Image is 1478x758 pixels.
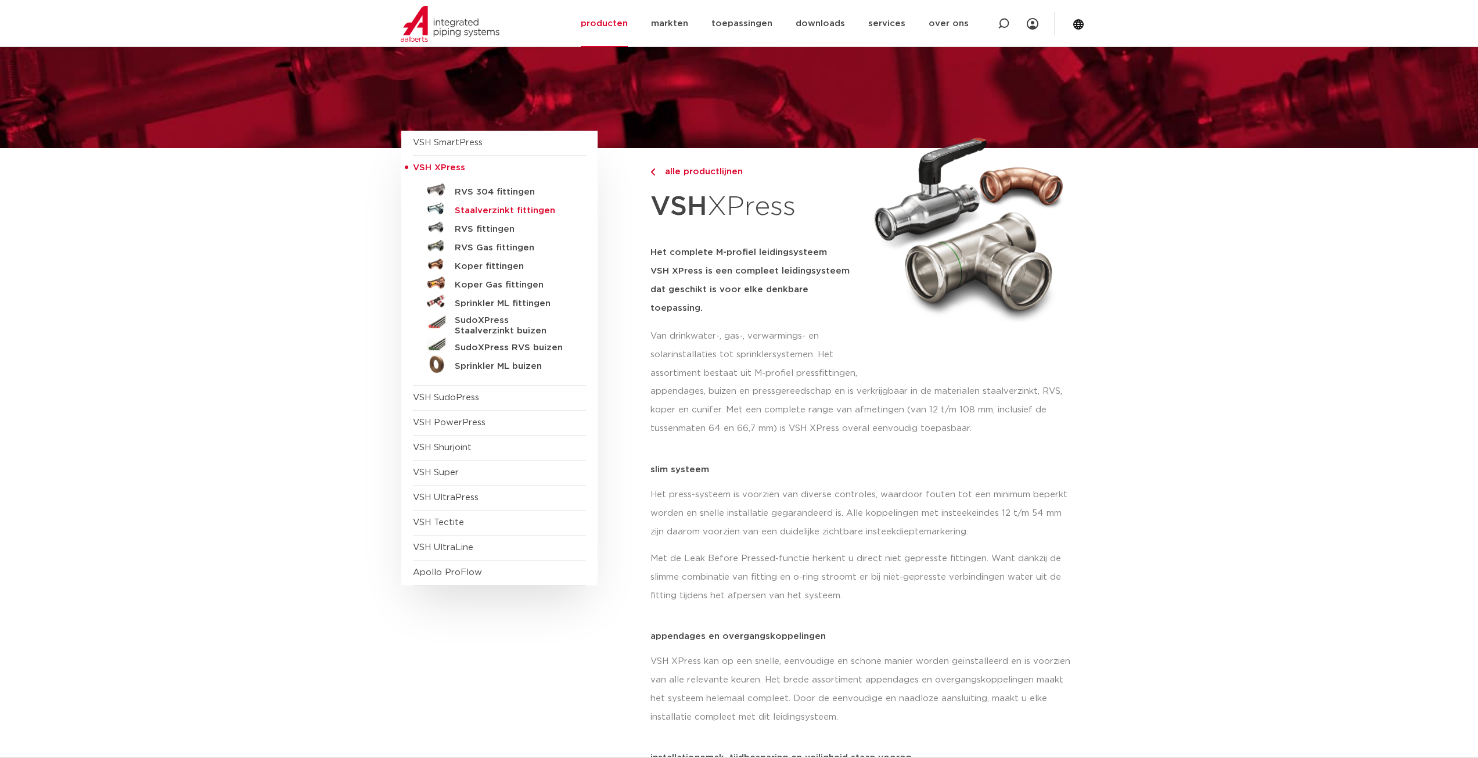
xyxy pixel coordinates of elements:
[413,355,586,373] a: Sprinkler ML buizen
[413,181,586,199] a: RVS 304 fittingen
[650,632,1077,641] p: appendages en overgangskoppelingen
[413,336,586,355] a: SudoXPress RVS buizen
[413,468,459,477] a: VSH Super
[413,163,465,172] span: VSH XPress
[413,292,586,311] a: Sprinkler ML fittingen
[455,280,570,290] h5: Koper Gas fittingen
[650,465,1077,474] p: slim systeem
[650,327,861,383] p: Van drinkwater-, gas-, verwarmings- en solarinstallaties tot sprinklersystemen. Het assortiment b...
[650,243,861,318] h5: Het complete M-profiel leidingsysteem VSH XPress is een compleet leidingsysteem dat geschikt is v...
[413,393,479,402] a: VSH SudoPress
[650,168,655,176] img: chevron-right.svg
[650,193,707,220] strong: VSH
[413,236,586,255] a: RVS Gas fittingen
[650,486,1077,541] p: Het press-systeem is voorzien van diverse controles, waardoor fouten tot een minimum beperkt word...
[413,218,586,236] a: RVS fittingen
[413,199,586,218] a: Staalverzinkt fittingen
[455,361,570,372] h5: Sprinkler ML buizen
[413,518,464,527] a: VSH Tectite
[413,418,486,427] a: VSH PowerPress
[455,315,570,336] h5: SudoXPress Staalverzinkt buizen
[413,443,472,452] a: VSH Shurjoint
[650,382,1077,438] p: appendages, buizen en pressgereedschap en is verkrijgbaar in de materialen staalverzinkt, RVS, ko...
[455,187,570,197] h5: RVS 304 fittingen
[658,167,743,176] span: alle productlijnen
[413,274,586,292] a: Koper Gas fittingen
[455,206,570,216] h5: Staalverzinkt fittingen
[650,549,1077,605] p: Met de Leak Before Pressed-functie herkent u direct niet gepresste fittingen. Want dankzij de sli...
[413,493,479,502] a: VSH UltraPress
[455,343,570,353] h5: SudoXPress RVS buizen
[650,185,861,229] h1: XPress
[455,243,570,253] h5: RVS Gas fittingen
[650,165,861,179] a: alle productlijnen
[413,255,586,274] a: Koper fittingen
[413,138,483,147] a: VSH SmartPress
[455,261,570,272] h5: Koper fittingen
[413,568,482,577] a: Apollo ProFlow
[413,311,586,336] a: SudoXPress Staalverzinkt buizen
[455,224,570,235] h5: RVS fittingen
[455,299,570,309] h5: Sprinkler ML fittingen
[650,652,1077,727] p: VSH XPress kan op een snelle, eenvoudige en schone manier worden geïnstalleerd en is voorzien van...
[413,543,473,552] a: VSH UltraLine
